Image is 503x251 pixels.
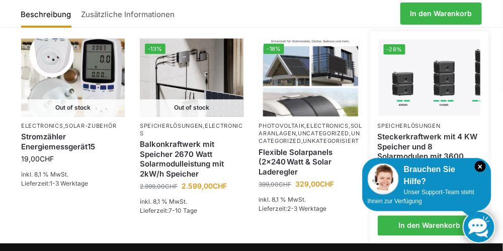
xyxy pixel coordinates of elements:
[140,183,178,191] bdi: 2.999,00
[378,132,481,172] a: Steckerkraftwerk mit 4 KW Speicher und 8 Solarmodulen mit 3600 Watt
[259,39,362,117] a: -18%Flexible Solar Module für Wohnmobile Camping Balkon
[368,163,399,195] img: Customer service
[259,39,362,117] img: Flexible Solar Module für Wohnmobile Camping Balkon
[303,138,360,145] a: Unkategorisiert
[259,205,326,213] span: Lieferzeit:
[140,123,243,138] p: ,
[21,171,125,180] p: inkl. 8,1 % MwSt.
[21,180,88,188] span: Lieferzeit:
[279,181,291,189] span: CHF
[213,182,227,191] span: CHF
[378,216,481,236] a: In den Warenkorb legen: „Steckerkraftwerk mit 4 KW Speicher und 8 Solarmodulen mit 3600 Watt“
[259,196,362,205] p: inkl. 8,1 % MwSt.
[140,123,203,130] a: Speicherlösungen
[259,148,362,178] a: Flexible Solarpanels (2×240 Watt & Solar Laderegler
[368,189,474,205] span: Unser Support-Team steht Ihnen zur Verfügung
[140,39,243,117] img: Balkonkraftwerk mit Speicher 2670 Watt Solarmodulleistung mit 2kW/h Speicher
[140,140,243,179] a: Balkonkraftwerk mit Speicher 2670 Watt Solarmodulleistung mit 2kW/h Speicher
[140,123,243,137] a: Electronics
[287,205,326,213] span: 2-3 Werktage
[140,207,197,215] span: Lieferzeit:
[21,132,125,152] a: Stromzähler Energiemessgerät15
[21,39,125,117] a: Out of stockStromzähler Schweizer Stecker-2
[21,123,125,130] p: ,
[259,123,362,137] a: Solaranlagen
[259,181,291,189] bdi: 399,00
[182,182,227,191] bdi: 2.599,00
[259,130,360,145] a: Uncategorized
[368,163,486,188] div: Brauchen Sie Hilfe?
[379,39,481,116] img: Steckerkraftwerk mit 4 KW Speicher und 8 Solarmodulen mit 3600 Watt
[169,207,197,215] span: 7-10 Tage
[320,180,334,189] span: CHF
[379,39,481,116] a: -28%Steckerkraftwerk mit 4 KW Speicher und 8 Solarmodulen mit 3600 Watt
[259,123,362,146] p: , , , , ,
[475,161,486,172] i: Schließen
[298,130,349,137] a: Uncategorized
[65,123,116,130] a: Solar-Zubehör
[378,123,441,130] a: Speicherlösungen
[140,198,243,207] p: inkl. 8,1 % MwSt.
[295,180,334,189] bdi: 329,00
[21,123,63,130] a: Electronics
[50,180,88,188] span: 1-3 Werktage
[40,155,54,163] span: CHF
[165,183,178,191] span: CHF
[140,39,243,117] a: -13% Out of stockBalkonkraftwerk mit Speicher 2670 Watt Solarmodulleistung mit 2kW/h Speicher
[307,123,349,130] a: Electronics
[21,39,125,117] img: Stromzähler Schweizer Stecker-2
[21,155,54,163] bdi: 19,00
[259,123,304,130] a: Photovoltaik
